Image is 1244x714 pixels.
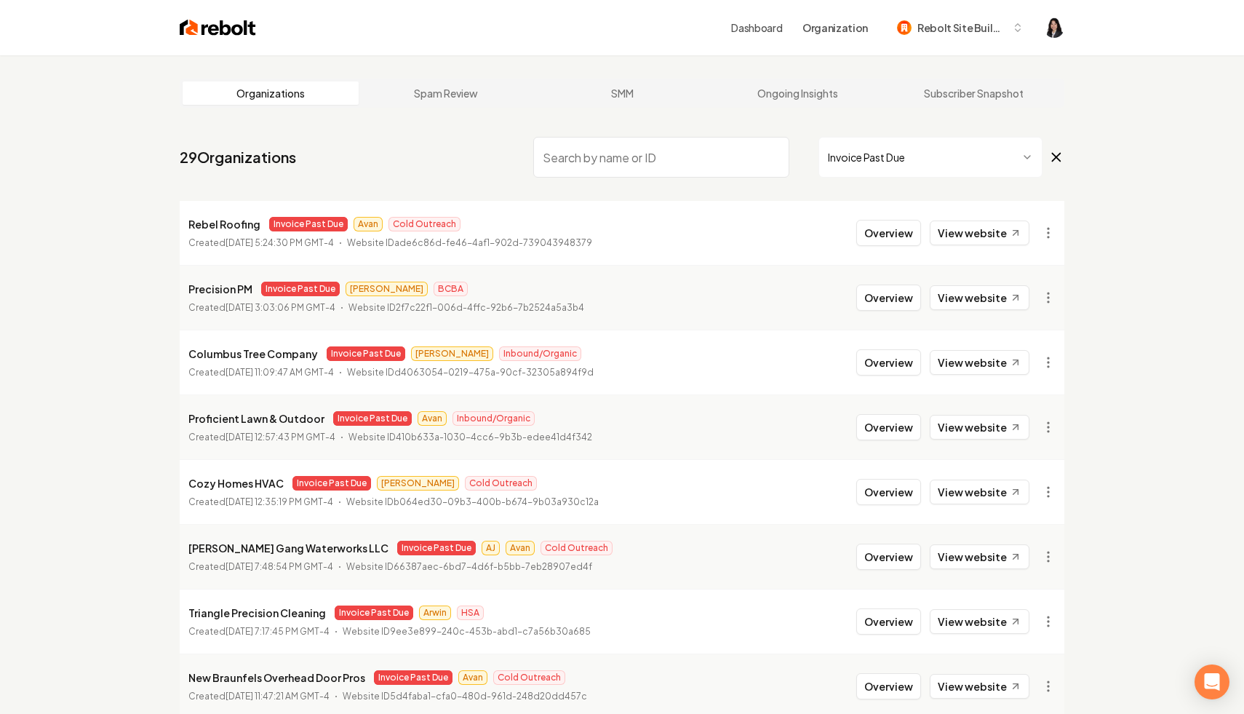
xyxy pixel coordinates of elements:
[354,217,383,231] span: Avan
[180,147,296,167] a: 29Organizations
[541,541,613,555] span: Cold Outreach
[856,285,921,311] button: Overview
[856,220,921,246] button: Overview
[188,301,335,315] p: Created
[930,350,1029,375] a: View website
[499,346,581,361] span: Inbound/Organic
[534,82,710,105] a: SMM
[930,674,1029,699] a: View website
[226,691,330,702] time: [DATE] 11:47:21 AM GMT-4
[856,544,921,570] button: Overview
[188,280,252,298] p: Precision PM
[188,495,333,509] p: Created
[465,476,537,491] span: Cold Outreach
[188,410,324,427] p: Proficient Lawn & Outdoor
[397,541,476,555] span: Invoice Past Due
[856,349,921,376] button: Overview
[347,365,594,380] p: Website ID d4063054-0219-475a-90cf-32305a894f9d
[897,20,912,35] img: Rebolt Site Builder
[731,20,782,35] a: Dashboard
[359,82,535,105] a: Spam Review
[1044,17,1064,38] button: Open user button
[710,82,886,105] a: Ongoing Insights
[856,479,921,505] button: Overview
[885,82,1061,105] a: Subscriber Snapshot
[388,217,460,231] span: Cold Outreach
[183,82,359,105] a: Organizations
[794,15,877,41] button: Organization
[188,430,335,445] p: Created
[377,476,459,491] span: [PERSON_NAME]
[346,495,599,509] p: Website ID b064ed30-09b3-400b-b674-9b03a930c12a
[493,670,565,685] span: Cold Outreach
[347,236,592,250] p: Website ID ade6c86d-fe46-4af1-902d-739043948379
[188,215,260,233] p: Rebel Roofing
[346,282,428,296] span: [PERSON_NAME]
[419,606,451,620] span: Arwin
[226,302,335,313] time: [DATE] 3:03:06 PM GMT-4
[458,670,487,685] span: Avan
[930,544,1029,569] a: View website
[856,414,921,440] button: Overview
[930,221,1029,245] a: View website
[348,301,584,315] p: Website ID 2f7c22f1-006d-4ffc-92b6-7b2524a5a3b4
[533,137,789,178] input: Search by name or ID
[343,624,591,639] p: Website ID 9ee3e899-240c-453b-abd1-c7a56b30a685
[261,282,340,296] span: Invoice Past Due
[226,561,333,572] time: [DATE] 7:48:54 PM GMT-4
[917,20,1006,36] span: Rebolt Site Builder
[506,541,535,555] span: Avan
[1195,665,1229,699] div: Open Intercom Messenger
[333,411,412,426] span: Invoice Past Due
[269,217,348,231] span: Invoice Past Due
[930,609,1029,634] a: View website
[180,17,256,38] img: Rebolt Logo
[856,673,921,699] button: Overview
[188,236,334,250] p: Created
[292,476,371,491] span: Invoice Past Due
[374,670,452,685] span: Invoice Past Due
[930,415,1029,440] a: View website
[1044,17,1064,38] img: Haley Paramoure
[226,626,330,637] time: [DATE] 7:17:45 PM GMT-4
[226,367,334,378] time: [DATE] 11:09:47 AM GMT-4
[457,606,484,620] span: HSA
[434,282,468,296] span: BCBA
[188,624,330,639] p: Created
[418,411,447,426] span: Avan
[930,480,1029,504] a: View website
[226,432,335,443] time: [DATE] 12:57:43 PM GMT-4
[482,541,500,555] span: AJ
[188,345,318,362] p: Columbus Tree Company
[335,606,413,620] span: Invoice Past Due
[930,285,1029,310] a: View website
[188,669,365,686] p: New Braunfels Overhead Door Pros
[327,346,405,361] span: Invoice Past Due
[226,237,334,248] time: [DATE] 5:24:30 PM GMT-4
[188,475,284,492] p: Cozy Homes HVAC
[346,560,592,574] p: Website ID 66387aec-6bd7-4d6f-b5bb-7eb28907ed4f
[188,539,388,557] p: [PERSON_NAME] Gang Waterworks LLC
[188,560,333,574] p: Created
[226,496,333,507] time: [DATE] 12:35:19 PM GMT-4
[411,346,493,361] span: [PERSON_NAME]
[348,430,592,445] p: Website ID 410b633a-1030-4cc6-9b3b-edee41d4f342
[188,604,326,622] p: Triangle Precision Cleaning
[343,689,587,704] p: Website ID 5d4faba1-cfa0-480d-961d-248d20dd457c
[188,365,334,380] p: Created
[452,411,535,426] span: Inbound/Organic
[188,689,330,704] p: Created
[856,608,921,635] button: Overview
